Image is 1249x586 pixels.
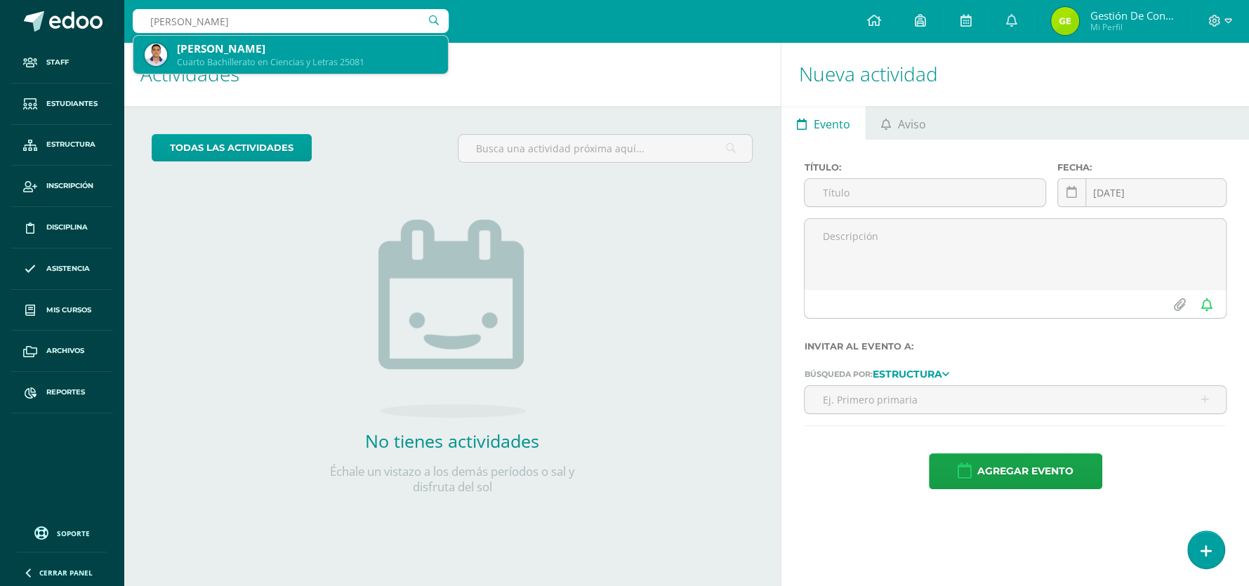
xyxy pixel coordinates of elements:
span: Disciplina [46,222,88,233]
p: Échale un vistazo a los demás períodos o sal y disfruta del sol [312,464,593,495]
span: Soporte [57,528,90,538]
span: Estructura [46,139,95,150]
input: Título [805,179,1045,206]
span: Inscripción [46,180,93,192]
a: Soporte [17,523,107,542]
a: Estudiantes [11,84,112,125]
a: Reportes [11,372,112,413]
a: Staff [11,42,112,84]
span: Agregar evento [977,454,1073,488]
input: Busca una actividad próxima aquí... [458,135,752,162]
span: Staff [46,57,69,68]
span: Asistencia [46,263,90,274]
label: Fecha: [1057,162,1227,173]
strong: Estructura [872,368,941,380]
span: Aviso [898,107,926,141]
a: Disciplina [11,207,112,248]
span: Gestión de Convivencia [1090,8,1174,22]
a: Estructura [872,368,949,378]
label: Título: [804,162,1045,173]
span: Estudiantes [46,98,98,109]
div: Cuarto Bachillerato en Ciencias y Letras 25081 [177,56,437,68]
img: c4fdb2b3b5c0576fe729d7be1ce23d7b.png [1051,7,1079,35]
a: Asistencia [11,248,112,290]
span: Cerrar panel [39,568,93,578]
a: Estructura [11,125,112,166]
span: Evento [814,107,850,141]
input: Fecha de entrega [1058,179,1226,206]
a: Mis cursos [11,290,112,331]
div: [PERSON_NAME] [177,41,437,56]
h1: Nueva actividad [798,42,1232,106]
span: Mi Perfil [1090,21,1174,33]
button: Agregar evento [929,453,1102,489]
a: Aviso [866,106,941,140]
img: 1a7a4e3d9cd6a03b4c87fbe062471c15.png [145,44,167,66]
span: Reportes [46,387,85,398]
a: Archivos [11,331,112,372]
span: Archivos [46,345,84,357]
input: Busca un usuario... [133,9,449,33]
a: Evento [781,106,865,140]
h1: Actividades [140,42,764,106]
a: todas las Actividades [152,134,312,161]
a: Inscripción [11,166,112,207]
h2: No tienes actividades [312,429,593,453]
input: Ej. Primero primaria [805,386,1226,413]
img: no_activities.png [378,220,526,418]
span: Búsqueda por: [804,369,872,379]
span: Mis cursos [46,305,91,316]
label: Invitar al evento a: [804,341,1227,352]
